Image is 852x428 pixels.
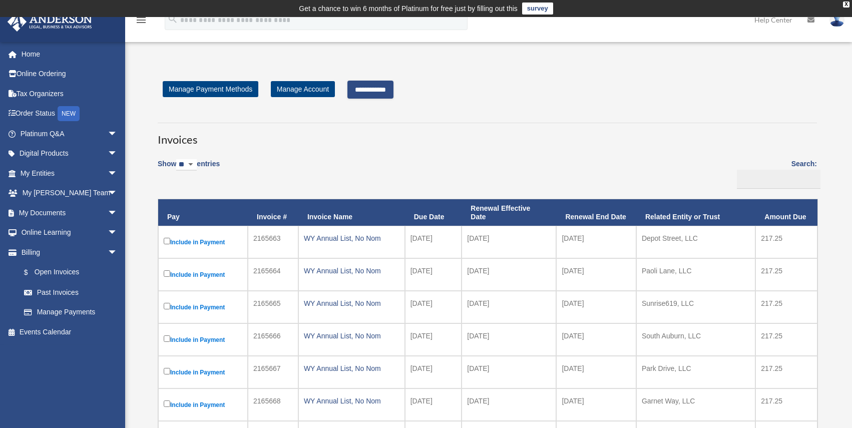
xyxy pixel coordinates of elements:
img: Anderson Advisors Platinum Portal [5,12,95,32]
th: Pay: activate to sort column descending [158,199,248,226]
i: search [167,14,178,25]
a: Past Invoices [14,282,128,302]
label: Include in Payment [164,398,242,411]
span: $ [30,266,35,279]
a: $Open Invoices [14,262,123,283]
td: [DATE] [462,291,556,323]
td: 217.25 [755,356,817,388]
a: Billingarrow_drop_down [7,242,128,262]
span: arrow_drop_down [108,203,128,223]
a: Platinum Q&Aarrow_drop_down [7,124,133,144]
div: WY Annual List, No Nom [304,329,399,343]
a: survey [522,3,553,15]
td: [DATE] [405,291,462,323]
td: [DATE] [405,258,462,291]
a: My Entitiesarrow_drop_down [7,163,133,183]
input: Include in Payment [164,335,170,342]
span: arrow_drop_down [108,163,128,184]
td: [DATE] [405,226,462,258]
td: [DATE] [556,356,636,388]
input: Include in Payment [164,368,170,374]
td: Sunrise619, LLC [636,291,755,323]
select: Showentries [176,159,197,171]
a: My Documentsarrow_drop_down [7,203,133,223]
td: [DATE] [405,356,462,388]
td: 2165668 [248,388,298,421]
div: WY Annual List, No Nom [304,296,399,310]
div: NEW [58,106,80,121]
a: Manage Payments [14,302,128,322]
td: 217.25 [755,258,817,291]
a: Order StatusNEW [7,104,133,124]
span: arrow_drop_down [108,124,128,144]
td: [DATE] [556,323,636,356]
label: Include in Payment [164,301,242,313]
td: Paoli Lane, LLC [636,258,755,291]
div: close [843,2,849,8]
div: WY Annual List, No Nom [304,264,399,278]
th: Invoice #: activate to sort column ascending [248,199,298,226]
td: 2165666 [248,323,298,356]
a: Online Learningarrow_drop_down [7,223,133,243]
label: Search: [733,158,817,189]
a: My [PERSON_NAME] Teamarrow_drop_down [7,183,133,203]
label: Include in Payment [164,333,242,346]
td: 2165664 [248,258,298,291]
th: Renewal Effective Date: activate to sort column ascending [462,199,556,226]
td: Depot Street, LLC [636,226,755,258]
a: Manage Account [271,81,335,97]
div: WY Annual List, No Nom [304,231,399,245]
input: Include in Payment [164,270,170,277]
i: menu [135,14,147,26]
td: [DATE] [556,388,636,421]
td: 2165663 [248,226,298,258]
th: Invoice Name: activate to sort column ascending [298,199,405,226]
th: Due Date: activate to sort column ascending [405,199,462,226]
td: [DATE] [556,291,636,323]
input: Include in Payment [164,238,170,244]
th: Renewal End Date: activate to sort column ascending [556,199,636,226]
span: arrow_drop_down [108,144,128,164]
a: Events Calendar [7,322,133,342]
label: Include in Payment [164,236,242,248]
a: Manage Payment Methods [163,81,258,97]
td: [DATE] [405,388,462,421]
a: Tax Organizers [7,84,133,104]
td: [DATE] [556,258,636,291]
th: Amount Due: activate to sort column ascending [755,199,817,226]
td: South Auburn, LLC [636,323,755,356]
div: WY Annual List, No Nom [304,361,399,375]
td: [DATE] [462,388,556,421]
h3: Invoices [158,123,817,148]
td: [DATE] [556,226,636,258]
td: 2165665 [248,291,298,323]
td: [DATE] [405,323,462,356]
td: [DATE] [462,226,556,258]
label: Show entries [158,158,220,181]
td: 217.25 [755,291,817,323]
div: Get a chance to win 6 months of Platinum for free just by filling out this [299,3,518,15]
label: Include in Payment [164,268,242,281]
input: Search: [737,170,820,189]
input: Include in Payment [164,303,170,309]
img: User Pic [829,13,844,27]
th: Related Entity or Trust: activate to sort column ascending [636,199,755,226]
td: 2165667 [248,356,298,388]
a: Digital Productsarrow_drop_down [7,144,133,164]
a: Home [7,44,133,64]
div: WY Annual List, No Nom [304,394,399,408]
label: Include in Payment [164,366,242,378]
td: 217.25 [755,323,817,356]
td: Garnet Way, LLC [636,388,755,421]
a: menu [135,18,147,26]
td: [DATE] [462,258,556,291]
td: [DATE] [462,323,556,356]
span: arrow_drop_down [108,242,128,263]
td: 217.25 [755,226,817,258]
td: [DATE] [462,356,556,388]
span: arrow_drop_down [108,223,128,243]
span: arrow_drop_down [108,183,128,204]
a: Online Ordering [7,64,133,84]
td: Park Drive, LLC [636,356,755,388]
input: Include in Payment [164,400,170,407]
